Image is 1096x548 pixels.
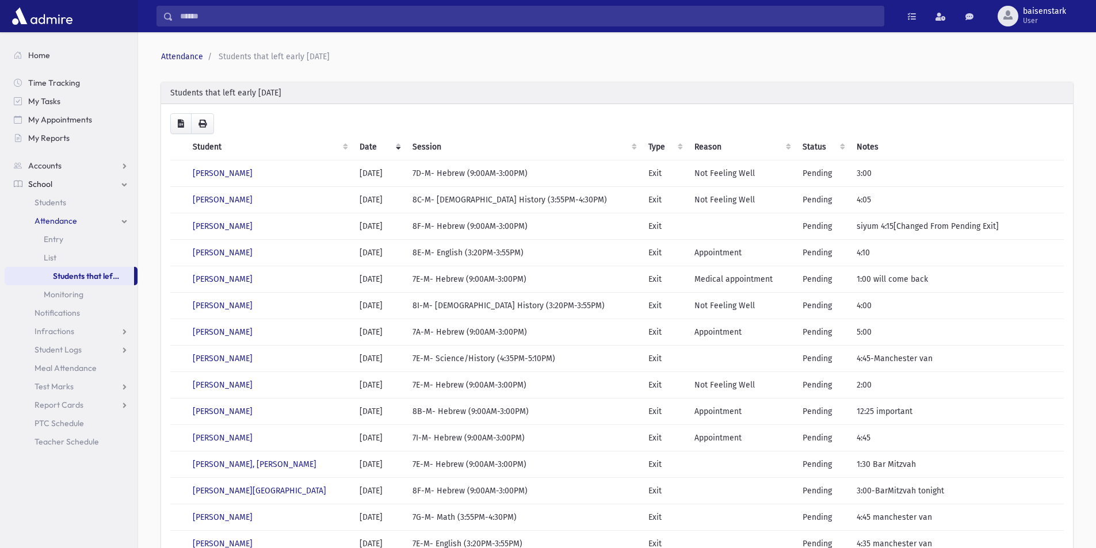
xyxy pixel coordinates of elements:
[406,213,641,240] td: 8F-M- Hebrew (9:00AM-3:00PM)
[353,160,406,187] td: [DATE]
[5,230,138,248] a: Entry
[5,74,138,92] a: Time Tracking
[796,398,850,425] td: Pending
[353,504,406,531] td: [DATE]
[193,301,253,311] a: [PERSON_NAME]
[35,326,74,336] span: Infractions
[161,51,1068,63] nav: breadcrumb
[688,425,796,451] td: Appointment
[5,432,138,451] a: Teacher Schedule
[170,113,192,134] button: CSV
[796,451,850,478] td: Pending
[641,293,688,319] td: Exit
[5,46,138,64] a: Home
[641,134,688,160] th: Type: activate to sort column ascending
[406,293,641,319] td: 8I-M- [DEMOGRAPHIC_DATA] History (3:20PM-3:55PM)
[35,400,83,410] span: Report Cards
[5,212,138,230] a: Attendance
[5,377,138,396] a: Test Marks
[35,216,77,226] span: Attendance
[850,266,1064,293] td: 1:00 will come back
[796,134,850,160] th: Status: activate to sort column ascending
[641,187,688,213] td: Exit
[850,478,1064,504] td: 3:00-BarMitzvah tonight
[353,293,406,319] td: [DATE]
[406,504,641,531] td: 7G-M- Math (3:55PM-4:30PM)
[796,319,850,346] td: Pending
[641,504,688,531] td: Exit
[193,407,253,416] a: [PERSON_NAME]
[5,304,138,322] a: Notifications
[641,319,688,346] td: Exit
[353,266,406,293] td: [DATE]
[44,252,56,263] span: List
[9,5,75,28] img: AdmirePro
[406,319,641,346] td: 7A-M- Hebrew (9:00AM-3:00PM)
[796,266,850,293] td: Pending
[406,240,641,266] td: 8E-M- English (3:20PM-3:55PM)
[28,114,92,125] span: My Appointments
[641,372,688,398] td: Exit
[850,319,1064,346] td: 5:00
[641,213,688,240] td: Exit
[35,308,80,318] span: Notifications
[796,504,850,531] td: Pending
[850,425,1064,451] td: 4:45
[353,478,406,504] td: [DATE]
[850,187,1064,213] td: 4:05
[5,359,138,377] a: Meal Attendance
[193,221,253,231] a: [PERSON_NAME]
[193,380,253,390] a: [PERSON_NAME]
[28,78,80,88] span: Time Tracking
[353,346,406,372] td: [DATE]
[406,478,641,504] td: 8F-M- Hebrew (9:00AM-3:00PM)
[641,478,688,504] td: Exit
[193,354,253,363] a: [PERSON_NAME]
[5,129,138,147] a: My Reports
[641,346,688,372] td: Exit
[5,110,138,129] a: My Appointments
[406,160,641,187] td: 7D-M- Hebrew (9:00AM-3:00PM)
[688,240,796,266] td: Appointment
[193,195,253,205] a: [PERSON_NAME]
[28,160,62,171] span: Accounts
[5,175,138,193] a: School
[5,248,138,267] a: List
[5,92,138,110] a: My Tasks
[641,160,688,187] td: Exit
[850,160,1064,187] td: 3:00
[193,168,253,178] a: [PERSON_NAME]
[5,340,138,359] a: Student Logs
[353,398,406,425] td: [DATE]
[353,213,406,240] td: [DATE]
[5,396,138,414] a: Report Cards
[406,266,641,293] td: 7E-M- Hebrew (9:00AM-3:00PM)
[850,240,1064,266] td: 4:10
[44,234,63,244] span: Entry
[35,197,66,208] span: Students
[850,213,1064,240] td: siyum 4:15[Changed From Pending Exit]
[353,425,406,451] td: [DATE]
[641,240,688,266] td: Exit
[796,346,850,372] td: Pending
[850,504,1064,531] td: 4:45 manchester van
[193,459,316,469] a: [PERSON_NAME], [PERSON_NAME]
[28,179,52,189] span: School
[688,187,796,213] td: Not Feeling Well
[28,96,60,106] span: My Tasks
[850,346,1064,372] td: 4:45-Manchester van
[35,418,84,428] span: PTC Schedule
[688,319,796,346] td: Appointment
[5,267,134,285] a: Students that left early [DATE]
[193,327,253,337] a: [PERSON_NAME]
[641,425,688,451] td: Exit
[5,414,138,432] a: PTC Schedule
[5,193,138,212] a: Students
[353,240,406,266] td: [DATE]
[35,436,99,447] span: Teacher Schedule
[796,478,850,504] td: Pending
[353,451,406,478] td: [DATE]
[191,113,214,134] button: Print
[641,266,688,293] td: Exit
[850,451,1064,478] td: 1:30 Bar Mitzvah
